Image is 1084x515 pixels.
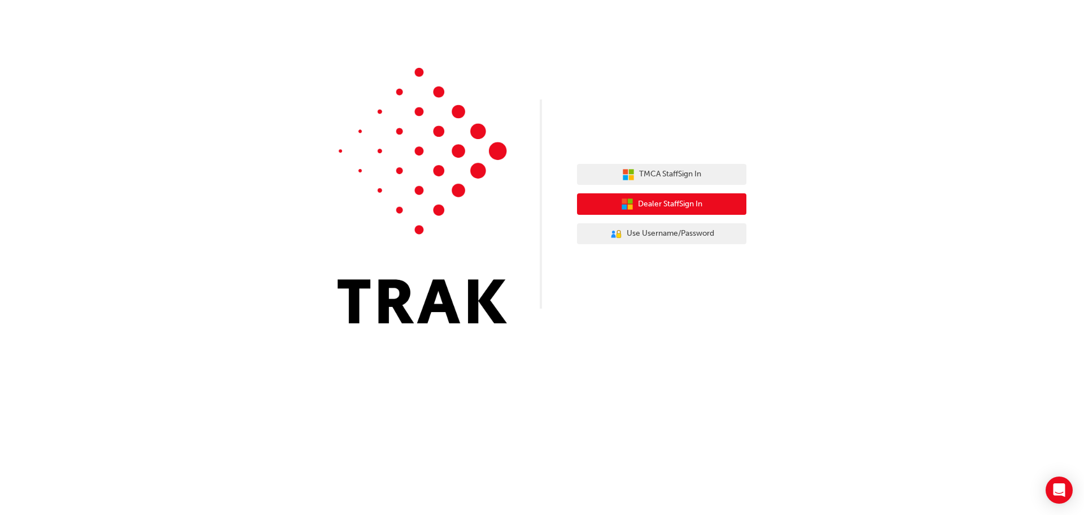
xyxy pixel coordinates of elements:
[577,223,746,245] button: Use Username/Password
[639,168,701,181] span: TMCA Staff Sign In
[627,227,714,240] span: Use Username/Password
[338,68,507,323] img: Trak
[577,164,746,185] button: TMCA StaffSign In
[1046,477,1073,504] div: Open Intercom Messenger
[577,193,746,215] button: Dealer StaffSign In
[638,198,702,211] span: Dealer Staff Sign In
